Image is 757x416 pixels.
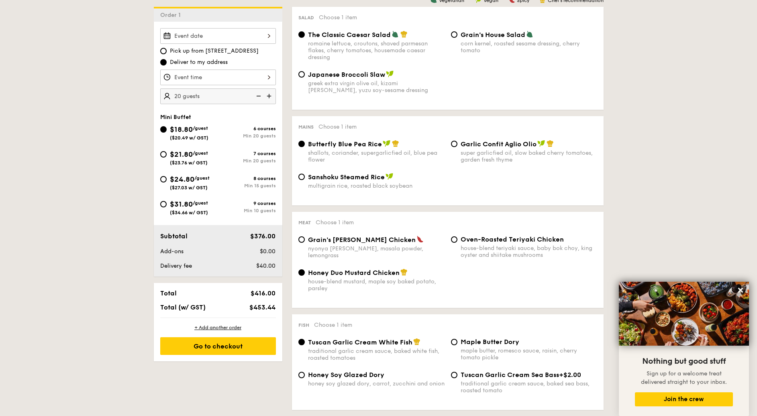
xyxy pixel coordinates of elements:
[160,151,167,158] input: $21.80/guest($23.76 w/ GST)7 coursesMin 20 guests
[170,160,208,166] span: ($23.76 w/ GST)
[547,140,554,147] img: icon-chef-hat.a58ddaea.svg
[160,289,177,297] span: Total
[298,31,305,38] input: The Classic Caesar Saladromaine lettuce, croutons, shaved parmesan flakes, cherry tomatoes, house...
[392,140,399,147] img: icon-chef-hat.a58ddaea.svg
[193,200,208,206] span: /guest
[298,15,314,20] span: Salad
[308,338,412,346] span: Tuscan Garlic Cream White Fish
[160,303,206,311] span: Total (w/ GST)
[461,140,537,148] span: Garlic Confit Aglio Olio
[316,219,354,226] span: Choose 1 item
[170,125,193,134] span: $18.80
[160,232,188,240] span: Subtotal
[251,289,275,297] span: $416.00
[451,31,457,38] input: Grain's House Saladcorn kernel, roasted sesame dressing, cherry tomato
[260,248,275,255] span: $0.00
[734,284,747,297] button: Close
[298,220,311,225] span: Meat
[308,236,416,244] span: Grain's [PERSON_NAME] Chicken
[318,123,357,130] span: Choose 1 item
[160,88,276,104] input: Number of guests
[319,14,357,21] span: Choose 1 item
[218,158,276,164] div: Min 20 guests
[160,59,167,66] input: Deliver to my address
[298,269,305,276] input: Honey Duo Mustard Chickenhouse-blend mustard, maple soy baked potato, parsley
[416,236,424,243] img: icon-spicy.37a8142b.svg
[170,47,259,55] span: Pick up from [STREET_ADDRESS]
[160,337,276,355] div: Go to checkout
[170,135,208,141] span: ($20.49 w/ GST)
[400,268,408,276] img: icon-chef-hat.a58ddaea.svg
[193,150,208,156] span: /guest
[559,371,581,379] span: +$2.00
[170,175,194,184] span: $24.80
[298,174,305,180] input: Sanshoku Steamed Ricemultigrain rice, roasted black soybean
[308,182,445,189] div: multigrain rice, roasted black soybean
[451,372,457,378] input: Tuscan Garlic Cream Sea Bass+$2.00traditional garlic cream sauce, baked sea bass, roasted tomato
[218,201,276,206] div: 9 courses
[537,140,545,147] img: icon-vegan.f8ff3823.svg
[308,371,384,379] span: Honey Soy Glazed Dory
[461,150,597,163] div: super garlicfied oil, slow baked cherry tomatoes, garden fresh thyme
[461,236,564,243] span: Oven-Roasted Teriyaki Chicken
[308,71,385,78] span: Japanese Broccoli Slaw
[642,357,726,366] span: Nothing but good stuff
[308,348,445,361] div: traditional garlic cream sauce, baked white fish, roasted tomatoes
[308,40,445,61] div: romaine lettuce, croutons, shaved parmesan flakes, cherry tomatoes, housemade caesar dressing
[298,322,309,328] span: Fish
[218,126,276,131] div: 6 courses
[218,208,276,213] div: Min 10 guests
[170,58,228,66] span: Deliver to my address
[461,347,597,361] div: maple butter, romesco sauce, raisin, cherry tomato pickle
[298,124,314,130] span: Mains
[170,150,193,159] span: $21.80
[308,269,400,277] span: Honey Duo Mustard Chicken
[298,339,305,345] input: Tuscan Garlic Cream White Fishtraditional garlic cream sauce, baked white fish, roasted tomatoes
[392,31,399,38] img: icon-vegetarian.fe4039eb.svg
[160,176,167,182] input: $24.80/guest($27.03 w/ GST)8 coursesMin 15 guests
[160,28,276,44] input: Event date
[461,371,559,379] span: Tuscan Garlic Cream Sea Bass
[308,380,445,387] div: honey soy glazed dory, carrot, zucchini and onion
[635,392,733,406] button: Join the crew
[264,88,276,104] img: icon-add.58712e84.svg
[383,140,391,147] img: icon-vegan.f8ff3823.svg
[160,114,191,121] span: Mini Buffet
[308,150,445,163] div: shallots, coriander, supergarlicfied oil, blue pea flower
[298,236,305,243] input: Grain's [PERSON_NAME] Chickennyonya [PERSON_NAME], masala powder, lemongrass
[298,71,305,78] input: Japanese Broccoli Slawgreek extra virgin olive oil, kizami [PERSON_NAME], yuzu soy-sesame dressing
[308,31,391,39] span: The Classic Caesar Salad
[451,236,457,243] input: Oven-Roasted Teriyaki Chickenhouse-blend teriyaki sauce, baby bok choy, king oyster and shiitake ...
[308,140,382,148] span: Butterfly Blue Pea Rice
[386,173,394,180] img: icon-vegan.f8ff3823.svg
[252,88,264,104] img: icon-reduce.1d2dbef1.svg
[461,40,597,54] div: corn kernel, roasted sesame dressing, cherry tomato
[526,31,533,38] img: icon-vegetarian.fe4039eb.svg
[218,133,276,139] div: Min 20 guests
[314,322,352,328] span: Choose 1 item
[308,278,445,292] div: house-blend mustard, maple soy baked potato, parsley
[413,338,420,345] img: icon-chef-hat.a58ddaea.svg
[160,262,192,269] span: Delivery fee
[160,70,276,85] input: Event time
[160,48,167,54] input: Pick up from [STREET_ADDRESS]
[170,200,193,209] span: $31.80
[160,12,184,18] span: Order 1
[451,339,457,345] input: Maple Butter Dorymaple butter, romesco sauce, raisin, cherry tomato pickle
[250,232,275,240] span: $376.00
[256,262,275,269] span: $40.00
[170,185,208,191] span: ($27.03 w/ GST)
[160,248,184,255] span: Add-ons
[218,176,276,181] div: 8 courses
[218,183,276,189] div: Min 15 guests
[461,245,597,258] div: house-blend teriyaki sauce, baby bok choy, king oyster and shiitake mushrooms
[451,141,457,147] input: Garlic Confit Aglio Oliosuper garlicfied oil, slow baked cherry tomatoes, garden fresh thyme
[170,210,208,215] span: ($34.66 w/ GST)
[461,338,519,346] span: Maple Butter Dory
[194,175,210,181] span: /guest
[298,141,305,147] input: Butterfly Blue Pea Riceshallots, coriander, supergarlicfied oil, blue pea flower
[193,125,208,131] span: /guest
[160,201,167,207] input: $31.80/guest($34.66 w/ GST)9 coursesMin 10 guests
[308,80,445,94] div: greek extra virgin olive oil, kizami [PERSON_NAME], yuzu soy-sesame dressing
[249,303,275,311] span: $453.44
